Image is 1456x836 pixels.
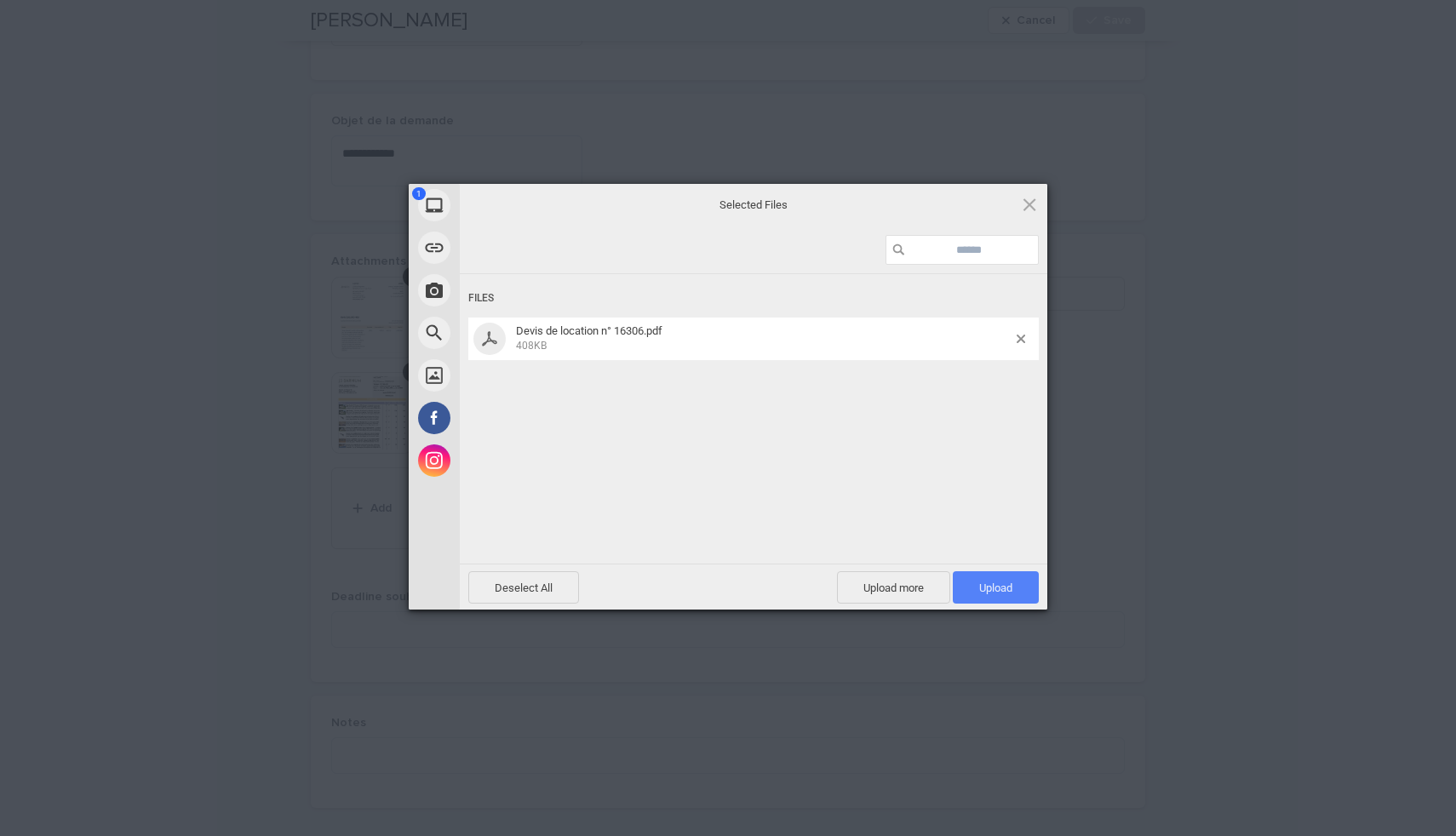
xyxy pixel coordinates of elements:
div: Facebook [409,397,613,439]
span: Click here or hit ESC to close picker [1020,195,1039,214]
span: Upload more [837,571,950,604]
div: Web Search [409,312,613,354]
span: Selected Files [583,198,924,213]
div: Instagram [409,439,613,482]
span: Upload [953,571,1039,604]
span: 1 [412,187,426,200]
span: Deselect All [468,571,579,604]
span: 408KB [516,340,547,352]
span: Devis de location n° 16306.pdf [511,324,1017,352]
span: Upload [979,581,1012,594]
div: My Device [409,184,613,226]
div: Files [468,283,1039,314]
span: Devis de location n° 16306.pdf [516,324,662,337]
div: Take Photo [409,269,613,312]
div: Unsplash [409,354,613,397]
div: Link (URL) [409,226,613,269]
